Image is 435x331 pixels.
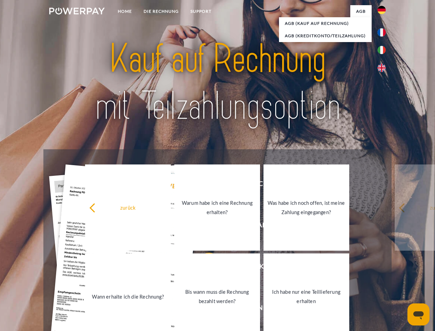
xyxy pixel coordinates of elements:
[377,64,386,72] img: en
[185,5,217,18] a: SUPPORT
[268,287,345,306] div: Ich habe nur eine Teillieferung erhalten
[263,164,349,251] a: Was habe ich noch offen, ist meine Zahlung eingegangen?
[178,287,256,306] div: Bis wann muss die Rechnung bezahlt werden?
[377,46,386,54] img: it
[89,292,167,301] div: Wann erhalte ich die Rechnung?
[377,28,386,37] img: fr
[268,198,345,217] div: Was habe ich noch offen, ist meine Zahlung eingegangen?
[138,5,185,18] a: DIE RECHNUNG
[279,17,372,30] a: AGB (Kauf auf Rechnung)
[407,303,429,325] iframe: Schaltfläche zum Öffnen des Messaging-Fensters
[279,30,372,42] a: AGB (Kreditkonto/Teilzahlung)
[49,8,105,14] img: logo-powerpay-white.svg
[66,33,369,132] img: title-powerpay_de.svg
[112,5,138,18] a: Home
[89,203,167,212] div: zurück
[178,198,256,217] div: Warum habe ich eine Rechnung erhalten?
[377,6,386,14] img: de
[350,5,372,18] a: agb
